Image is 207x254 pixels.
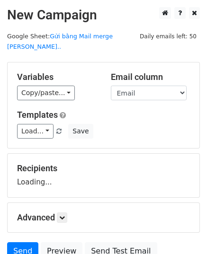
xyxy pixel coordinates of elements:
h5: Variables [17,72,97,82]
div: Loading... [17,163,190,188]
a: Load... [17,124,54,139]
h5: Advanced [17,212,190,223]
span: Daily emails left: 50 [136,31,200,42]
h5: Recipients [17,163,190,174]
small: Google Sheet: [7,33,113,51]
a: Templates [17,110,58,120]
a: Daily emails left: 50 [136,33,200,40]
h5: Email column [111,72,190,82]
h2: New Campaign [7,7,200,23]
a: Gửi bằng Mail merge [PERSON_NAME].. [7,33,113,51]
button: Save [68,124,93,139]
a: Copy/paste... [17,86,75,100]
